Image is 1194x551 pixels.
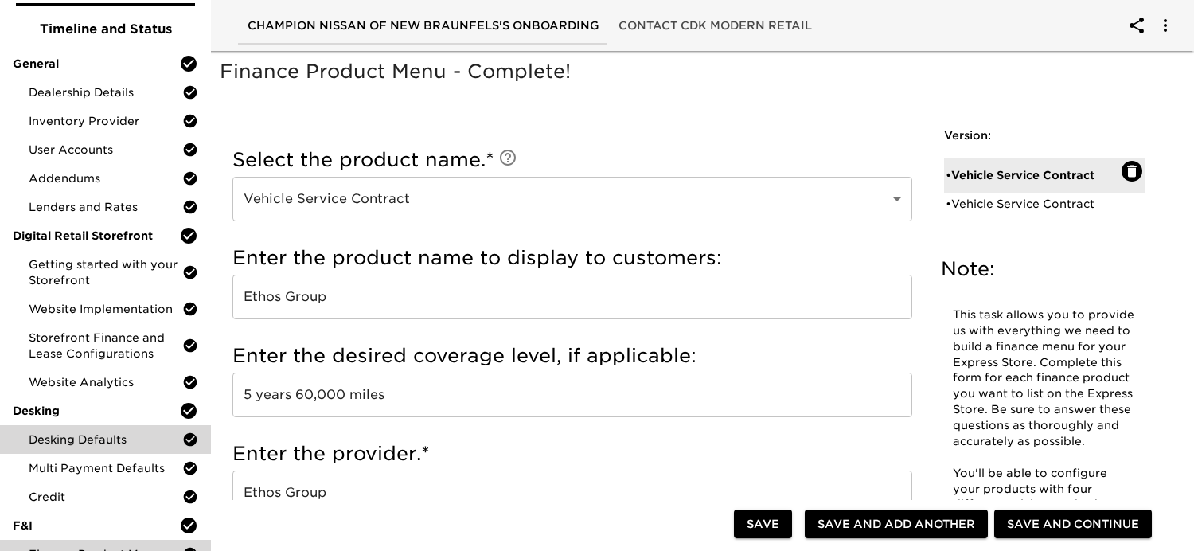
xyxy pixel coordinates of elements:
span: Desking Defaults [29,432,182,447]
span: Dealership Details [29,84,182,100]
span: Storefront Finance and Lease Configurations [29,330,182,361]
div: •Vehicle Service Contract [944,193,1145,215]
input: Example: SafeGuard, EasyCare, JM&A [232,471,912,515]
span: F&I [13,518,179,533]
span: Save and Add Another [817,514,975,534]
div: • Vehicle Service Contract [946,167,1122,183]
button: Save [734,510,792,539]
span: Desking [13,403,179,419]
span: Lenders and Rates [29,199,182,215]
h5: Note: [941,256,1149,282]
h5: Enter the provider. [232,441,912,467]
span: Website Analytics [29,374,182,390]
p: You'll be able to configure your products with four different pricing methods: [953,466,1137,514]
button: Save and Continue [994,510,1152,539]
div: •Vehicle Service Contract [944,158,1145,193]
span: Multi Payment Defaults [29,460,182,476]
span: General [13,56,179,72]
button: account of current user [1118,6,1156,45]
span: Contact CDK Modern Retail [618,16,812,36]
span: Save [747,514,779,534]
h5: Select the product name. [232,147,912,173]
p: This task allows you to provide us with everything we need to build a finance menu for your Expre... [953,307,1137,450]
span: Digital Retail Storefront [13,228,179,244]
div: • Vehicle Service Contract [946,196,1122,212]
span: Champion Nissan of New Braunfels's Onboarding [248,16,599,36]
button: Delete: Vehicle Service Contract [1122,161,1142,182]
h5: Finance Product Menu - Complete! [220,59,1171,84]
span: Addendums [29,170,182,186]
h6: Version: [944,127,1145,145]
span: Timeline and Status [13,20,198,39]
div: Vehicle Service Contract [232,177,912,221]
button: Save and Add Another [805,510,988,539]
span: Getting started with your Storefront [29,256,182,288]
span: Inventory Provider [29,113,182,129]
h5: Enter the desired coverage level, if applicable: [232,343,912,369]
h5: Enter the product name to display to customers: [232,245,912,271]
span: User Accounts [29,142,182,158]
button: account of current user [1146,6,1184,45]
span: Website Implementation [29,301,182,317]
span: Save and Continue [1007,514,1139,534]
span: Credit [29,489,182,505]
